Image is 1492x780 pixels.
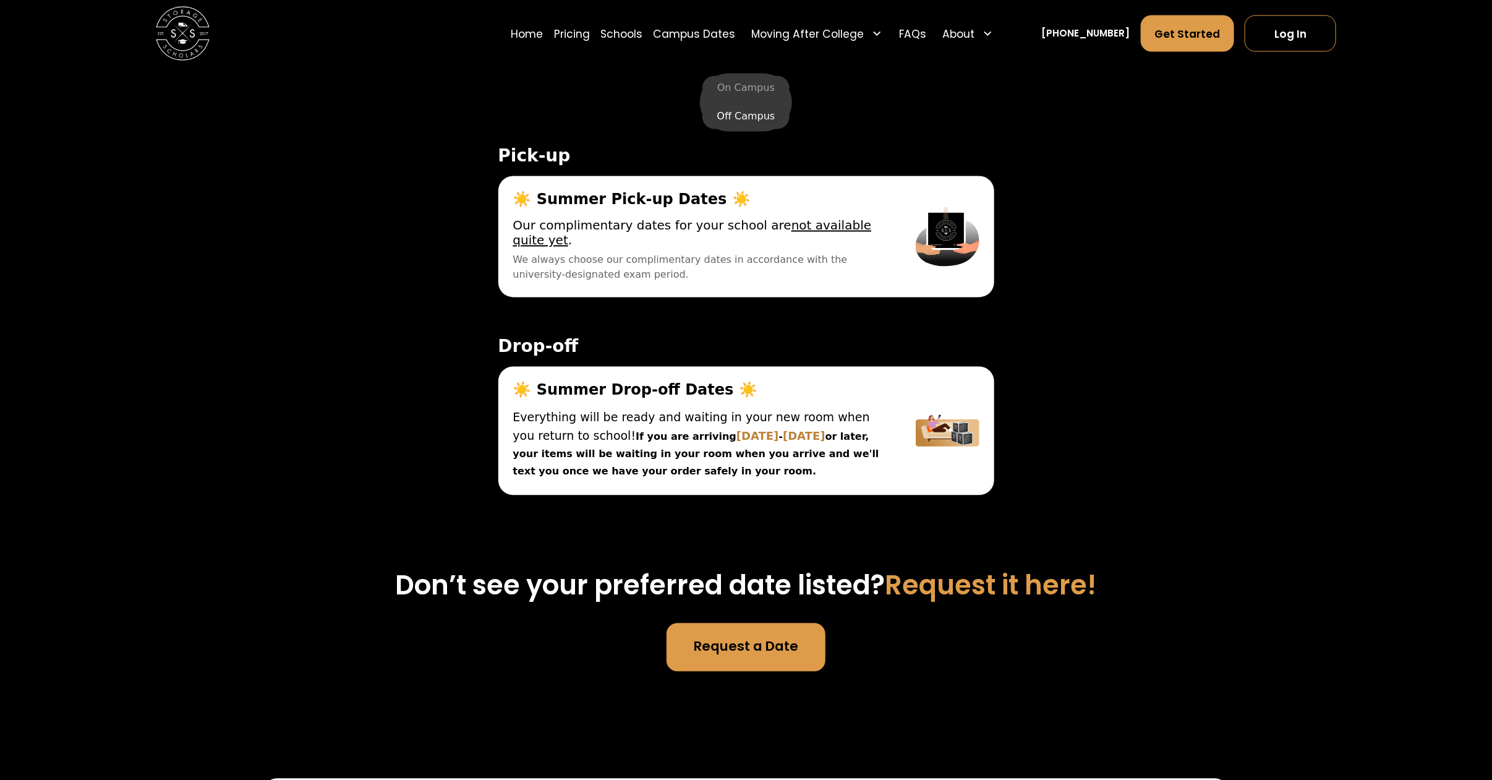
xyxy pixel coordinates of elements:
div: If you are arriving - or later, your items will be waiting in your room when you arrive and we'll... [513,409,887,481]
label: On Campus [702,76,790,101]
div: Moving After College [746,15,889,53]
span: Pick-up [498,147,994,166]
img: Storage Scholars main logo [156,7,210,61]
label: Off Campus [702,105,790,129]
span: [DATE] [736,430,779,443]
u: not available quite yet [513,218,872,248]
span: ☀️ Summer Pick-up Dates ☀️ [513,191,887,208]
div: Moving After College [751,25,864,41]
a: [PHONE_NUMBER] [1041,27,1130,41]
a: Log In [1245,15,1336,51]
span: Our complimentary dates for your school are . [513,218,887,248]
span: Drop-off [498,337,994,357]
span: We always choose our complimentary dates in accordance with the university-designated exam period. [513,253,887,283]
img: Delivery Image [916,382,979,481]
span: Request it here! [885,567,1097,604]
a: Schools [600,15,642,53]
div: About [942,25,974,41]
a: Home [511,15,543,53]
img: Pickup Image [916,191,979,283]
a: FAQs [899,15,926,53]
a: Campus Dates [653,15,735,53]
a: Pricing [554,15,590,53]
span: ☀️ Summer Drop-off Dates ☀️ [513,382,887,399]
span: [DATE] [783,430,825,443]
span: Everything will be ready and waiting in your new room when you return to school! [513,411,870,443]
a: Request a Date [667,624,826,672]
div: About [937,15,999,53]
a: Get Started [1141,15,1234,51]
h3: Don’t see your preferred date listed? [263,570,1229,602]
